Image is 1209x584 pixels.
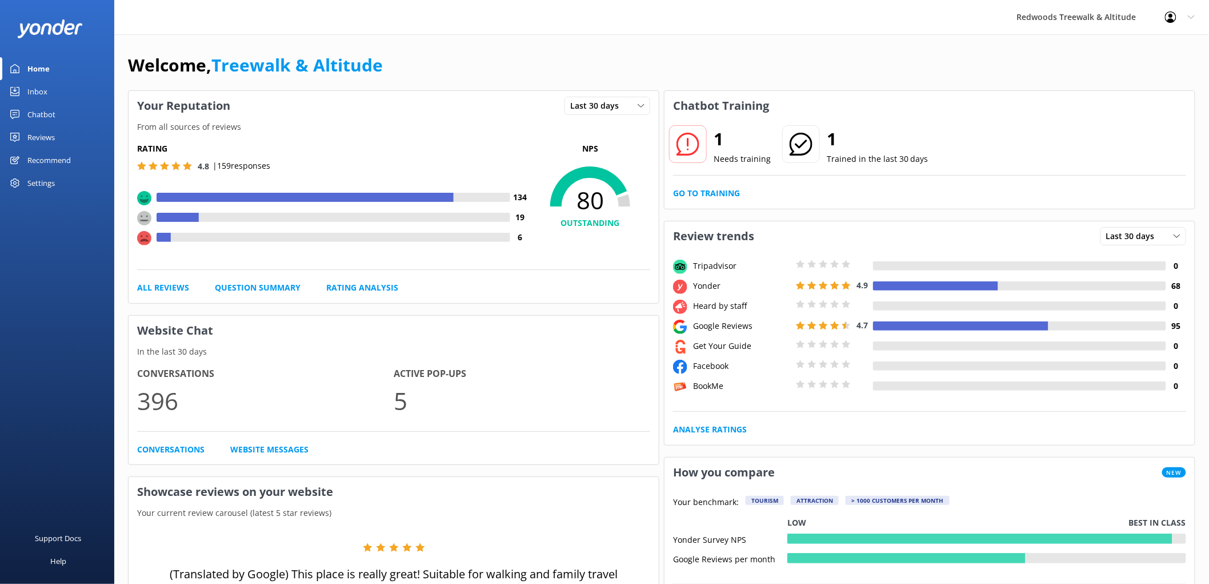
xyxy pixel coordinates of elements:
h4: Conversations [137,367,394,382]
h3: Showcase reviews on your website [129,477,659,507]
h3: How you compare [664,458,783,487]
div: > 1000 customers per month [846,496,950,505]
h2: 1 [714,125,771,153]
h4: 19 [510,211,530,224]
a: Website Messages [230,443,309,456]
p: 396 [137,382,394,420]
h4: 68 [1166,280,1186,292]
h4: 6 [510,231,530,244]
div: Reviews [27,126,55,149]
h3: Website Chat [129,316,659,345]
h4: 0 [1166,360,1186,372]
h4: 95 [1166,320,1186,332]
a: Rating Analysis [326,281,398,294]
div: Google Reviews per month [673,553,787,563]
p: Your benchmark: [673,496,739,510]
div: Support Docs [35,527,82,550]
div: Help [50,550,66,573]
div: Inbox [27,80,47,103]
span: 4.9 [856,280,868,291]
h4: 0 [1166,300,1186,312]
h2: 1 [827,125,928,153]
span: 4.8 [198,161,209,172]
p: Needs training [714,153,771,165]
p: From all sources of reviews [129,121,659,133]
h5: Rating [137,142,530,155]
h4: 0 [1166,340,1186,352]
span: 4.7 [856,320,868,331]
div: Yonder [690,280,793,292]
p: Your current review carousel (latest 5 star reviews) [129,507,659,519]
h3: Your Reputation [129,91,239,121]
p: NPS [530,142,650,155]
span: Last 30 days [1106,230,1162,243]
p: | 159 responses [213,160,270,172]
span: Last 30 days [570,100,626,112]
div: Home [27,57,50,80]
h3: Chatbot Training [664,91,778,121]
p: 5 [394,382,650,420]
h4: 134 [510,191,530,204]
a: Go to Training [673,187,740,200]
div: Heard by staff [690,300,793,312]
span: New [1162,467,1186,478]
div: Settings [27,172,55,194]
div: BookMe [690,380,793,392]
a: Question Summary [215,281,301,294]
div: Get Your Guide [690,340,793,352]
a: Conversations [137,443,205,456]
p: Trained in the last 30 days [827,153,928,165]
img: yonder-white-logo.png [17,19,83,38]
a: All Reviews [137,281,189,294]
div: Facebook [690,360,793,372]
a: Treewalk & Altitude [211,53,383,77]
h4: Active Pop-ups [394,367,650,382]
div: Tripadvisor [690,260,793,272]
div: Attraction [791,496,839,505]
h4: OUTSTANDING [530,217,650,229]
p: Best in class [1129,517,1186,529]
div: Recommend [27,149,71,172]
a: Analyse Ratings [673,423,747,436]
h4: 0 [1166,380,1186,392]
p: Low [787,517,806,529]
div: Yonder Survey NPS [673,534,787,544]
div: Google Reviews [690,320,793,332]
span: 80 [530,186,650,214]
h3: Review trends [664,221,763,251]
p: In the last 30 days [129,345,659,358]
div: Tourism [746,496,784,505]
div: Chatbot [27,103,55,126]
h1: Welcome, [128,51,383,79]
h4: 0 [1166,260,1186,272]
